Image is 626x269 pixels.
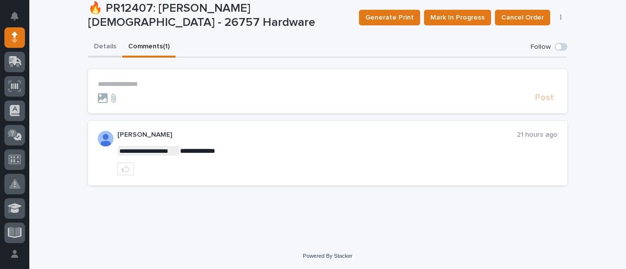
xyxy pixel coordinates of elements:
p: 21 hours ago [517,131,558,139]
button: Cancel Order [495,10,550,25]
img: AOh14Gjn3BYdNC5pOMCl7OXTW03sj8FStISf1FOxee1lbw=s96-c [98,131,113,146]
span: Post [535,92,554,103]
button: Details [88,37,122,58]
button: Generate Print [359,10,420,25]
span: Cancel Order [501,12,544,23]
button: like this post [117,163,134,175]
button: Comments (1) [122,37,176,58]
p: [PERSON_NAME] [117,131,517,139]
p: 🔥 PR12407: [PERSON_NAME][DEMOGRAPHIC_DATA] - 26757 Hardware [88,1,351,30]
span: Mark In Progress [430,12,485,23]
p: Follow [531,43,551,51]
button: Post [531,92,558,103]
button: Notifications [4,6,25,26]
button: Mark In Progress [424,10,491,25]
a: Powered By Stacker [303,253,352,259]
div: Notifications [12,12,25,27]
span: Generate Print [365,12,414,23]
